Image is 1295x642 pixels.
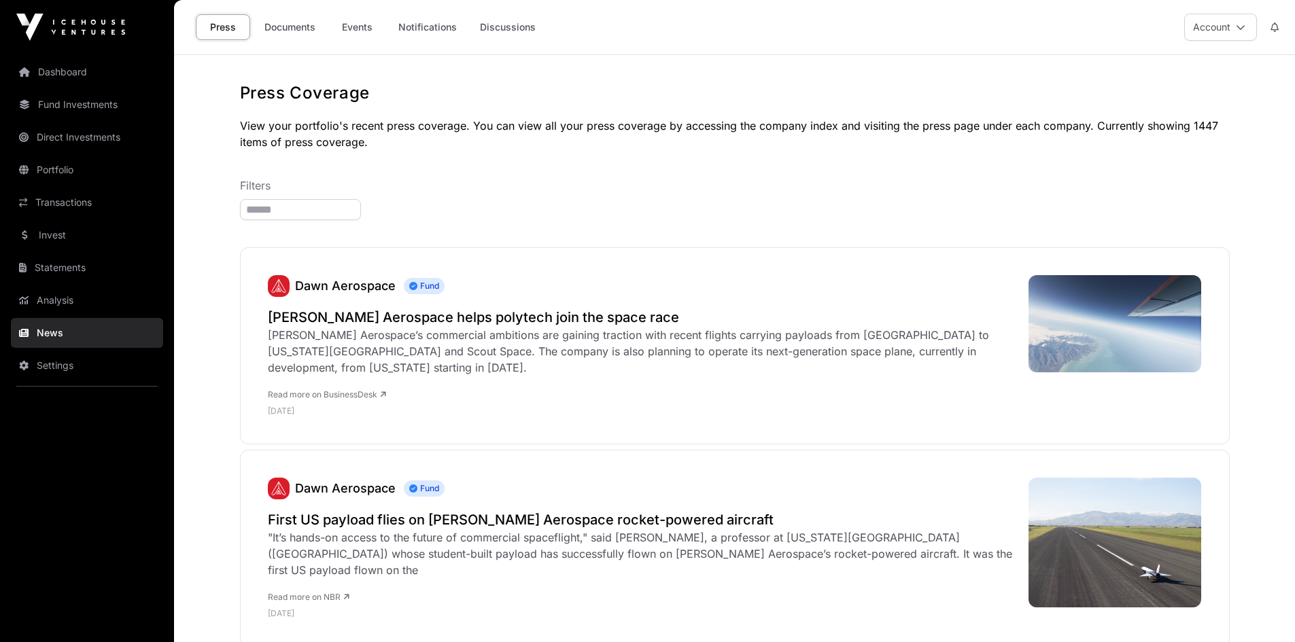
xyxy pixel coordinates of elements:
img: Icehouse Ventures Logo [16,14,125,41]
a: [PERSON_NAME] Aerospace helps polytech join the space race [268,308,1015,327]
div: "It’s hands-on access to the future of commercial spaceflight," said [PERSON_NAME], a professor a... [268,529,1015,578]
a: Analysis [11,285,163,315]
img: Dawn-Aerospace-Cal-Poly-flight.jpg [1029,275,1202,372]
a: Direct Investments [11,122,163,152]
a: Transactions [11,188,163,217]
a: Dawn Aerospace [295,279,396,293]
a: Read more on NBR [268,592,349,602]
img: Dawn-Aerospace-Aurora-with-Cal-Poly-Payload-Landed-on-Tawhaki-Runway_5388.jpeg [1029,478,1202,607]
p: Filters [240,177,1230,194]
a: News [11,318,163,348]
a: Notifications [390,14,466,40]
p: [DATE] [268,608,1015,619]
a: Statements [11,253,163,283]
span: Fund [404,480,445,497]
a: Dashboard [11,57,163,87]
a: Fund Investments [11,90,163,120]
h1: Press Coverage [240,82,1230,104]
p: View your portfolio's recent press coverage. You can view all your press coverage by accessing th... [240,118,1230,150]
a: Discussions [471,14,545,40]
div: [PERSON_NAME] Aerospace’s commercial ambitions are gaining traction with recent flights carrying ... [268,327,1015,376]
a: Documents [256,14,324,40]
img: Dawn-Icon.svg [268,478,290,499]
a: Dawn Aerospace [295,481,396,495]
p: [DATE] [268,406,1015,416]
a: Press [196,14,250,40]
a: Dawn Aerospace [268,478,290,499]
button: Account [1184,14,1257,41]
a: Events [330,14,384,40]
iframe: Chat Widget [1227,577,1295,642]
a: Read more on BusinessDesk [268,389,386,399]
a: Invest [11,220,163,250]
img: Dawn-Icon.svg [268,275,290,297]
a: Dawn Aerospace [268,275,290,297]
a: Portfolio [11,155,163,185]
a: Settings [11,351,163,380]
a: First US payload flies on [PERSON_NAME] Aerospace rocket-powered aircraft [268,510,1015,529]
span: Fund [404,278,445,294]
